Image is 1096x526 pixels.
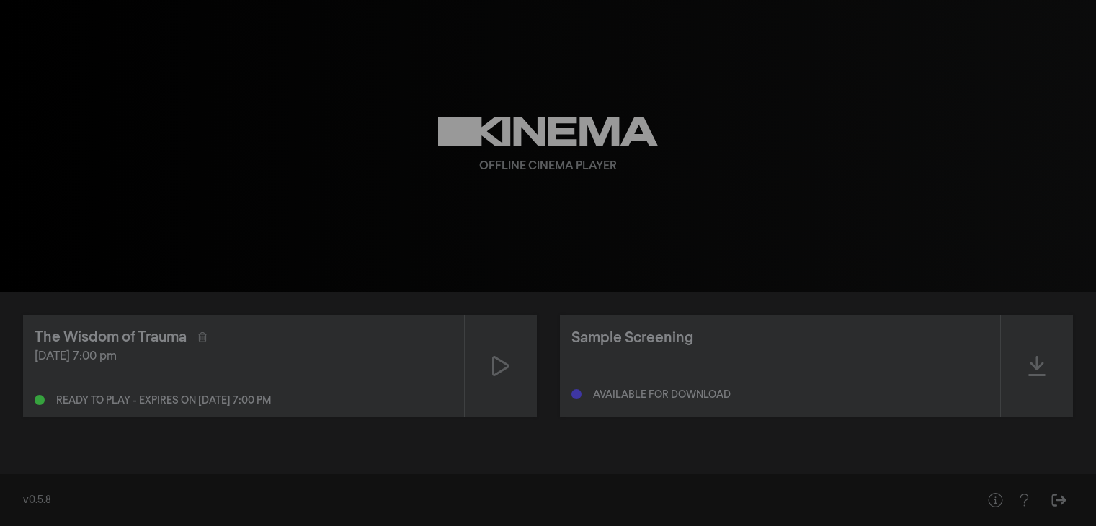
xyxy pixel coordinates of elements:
div: Ready to play - expires on [DATE] 7:00 pm [56,396,271,406]
div: The Wisdom of Trauma [35,326,187,348]
button: Help [1010,486,1038,514]
div: Sample Screening [571,327,693,349]
div: Offline Cinema Player [479,158,617,175]
button: Sign Out [1044,486,1073,514]
div: Available for download [593,390,731,400]
div: [DATE] 7:00 pm [35,348,453,365]
div: v0.5.8 [23,493,952,508]
button: Help [981,486,1010,514]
